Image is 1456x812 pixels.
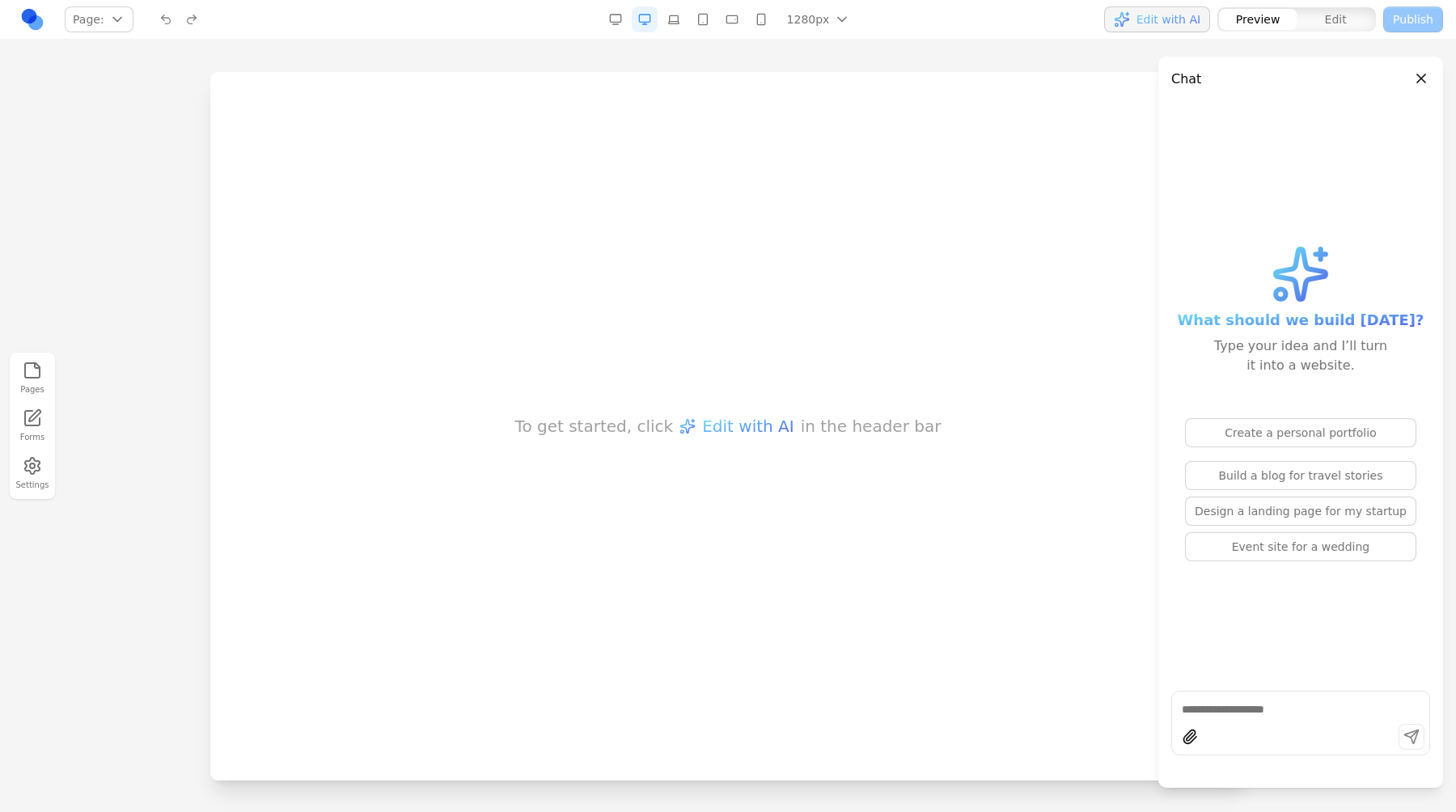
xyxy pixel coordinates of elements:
button: Close panel [1412,70,1430,87]
span: Preview [1236,11,1280,27]
button: Build a blog for travel stories [1185,461,1416,490]
div: Type your idea and I’ll turn it into a website. [1210,336,1391,375]
button: Desktop [632,6,658,32]
span: What should we build [DATE]? [1177,309,1424,332]
a: Forms [15,405,50,446]
button: 1280px [777,6,861,32]
button: Mobile Landscape [719,6,745,32]
iframe: Preview [210,72,1246,780]
button: Create a personal portfolio [1185,418,1416,447]
button: Laptop [661,6,687,32]
button: Desktop Wide [603,6,629,32]
button: Page: [65,6,133,32]
button: Event site for a wedding [1185,532,1416,561]
button: Settings [15,453,50,494]
h1: To get started, click in the header bar [305,343,731,366]
button: Design a landing page for my startup [1185,497,1416,526]
span: Edit [1325,11,1347,27]
button: Edit with AI [1104,6,1210,32]
button: Tablet [690,6,716,32]
h3: Chat [1171,70,1201,89]
span: Edit with AI [492,343,583,366]
button: Pages [15,357,50,399]
span: Edit with AI [1136,11,1200,27]
button: Mobile [748,6,774,32]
